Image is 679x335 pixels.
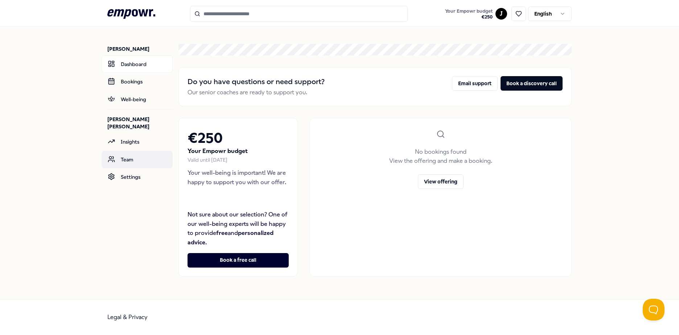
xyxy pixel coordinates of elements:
[452,76,498,97] a: Email support
[107,314,148,320] a: Legal & Privacy
[188,146,289,156] p: Your Empowr budget
[444,7,494,21] button: Your Empowr budget€250
[188,210,289,247] p: Not sure about our selection? One of our well-being experts will be happy to provide and .
[188,253,289,268] button: Book a free call
[102,91,173,108] a: Well-being
[442,6,495,21] a: Your Empowr budget€250
[188,156,289,164] div: Valid until [DATE]
[389,147,492,166] p: No bookings found View the offering and make a booking.
[495,8,507,20] button: J
[188,168,289,187] p: Your well-being is important! We are happy to support you with our offer.
[102,133,173,150] a: Insights
[102,168,173,186] a: Settings
[107,45,173,53] p: [PERSON_NAME]
[501,76,563,91] button: Book a discovery call
[216,229,228,236] strong: free
[107,116,173,130] p: [PERSON_NAME] [PERSON_NAME]
[102,151,173,168] a: Team
[445,14,493,20] span: € 250
[188,88,325,97] p: Our senior coaches are ready to support you.
[188,127,289,150] h2: € 250
[452,76,498,91] button: Email support
[643,299,664,320] iframe: Help Scout Beacon - Open
[418,174,464,189] button: View offering
[102,73,173,90] a: Bookings
[190,6,408,22] input: Search for products, categories or subcategories
[445,8,493,14] span: Your Empowr budget
[102,55,173,73] a: Dashboard
[188,76,325,88] h2: Do you have questions or need support?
